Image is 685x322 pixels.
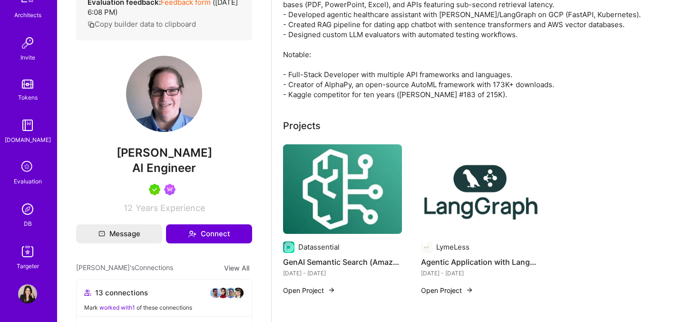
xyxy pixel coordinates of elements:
[84,289,91,296] i: icon Collaborator
[436,242,470,252] div: LymeLess
[18,92,38,102] div: Tokens
[18,200,37,219] img: Admin Search
[233,287,244,299] img: avatar
[99,304,135,311] span: worked with 1
[221,262,252,273] button: View All
[5,135,51,145] div: [DOMAIN_NAME]
[20,52,35,62] div: Invite
[17,261,39,271] div: Targeter
[88,21,95,28] i: icon Copy
[14,176,42,186] div: Evaluation
[283,256,402,268] h4: GenAI Semantic Search (Amazon Bedrock, OpenAI, Knowledge Base)
[466,286,473,294] img: arrow-right
[18,242,37,261] img: Skill Targeter
[76,146,252,160] span: [PERSON_NAME]
[24,219,32,229] div: DB
[421,268,540,278] div: [DATE] - [DATE]
[164,184,176,195] img: Been on Mission
[18,284,37,303] img: User Avatar
[22,80,33,89] img: tokens
[95,288,148,298] span: 13 connections
[16,284,39,303] a: User Avatar
[328,286,335,294] img: arrow-right
[166,224,252,243] button: Connect
[136,203,205,213] span: Years Experience
[19,158,37,176] i: icon SelectionTeam
[84,302,244,312] div: Mark of these connections
[421,144,540,234] img: Agentic Application with LangGraph
[421,285,473,295] button: Open Project
[421,241,432,253] img: Company logo
[149,184,160,195] img: A.Teamer in Residence
[283,285,335,295] button: Open Project
[298,242,340,252] div: Datassential
[283,119,321,133] div: Projects
[88,19,196,29] button: Copy builder data to clipboard
[225,287,236,299] img: avatar
[126,56,202,132] img: User Avatar
[124,203,133,213] span: 12
[18,33,37,52] img: Invite
[76,224,162,243] button: Message
[98,231,105,237] i: icon Mail
[18,116,37,135] img: guide book
[76,262,173,273] span: [PERSON_NAME]'s Connections
[188,230,196,238] i: icon Connect
[421,256,540,268] h4: Agentic Application with LangGraph
[283,268,402,278] div: [DATE] - [DATE]
[217,287,229,299] img: avatar
[210,287,221,299] img: avatar
[14,10,41,20] div: Architects
[283,144,402,234] img: GenAI Semantic Search (Amazon Bedrock, OpenAI, Knowledge Base)
[132,161,196,175] span: AI Engineer
[283,241,294,253] img: Company logo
